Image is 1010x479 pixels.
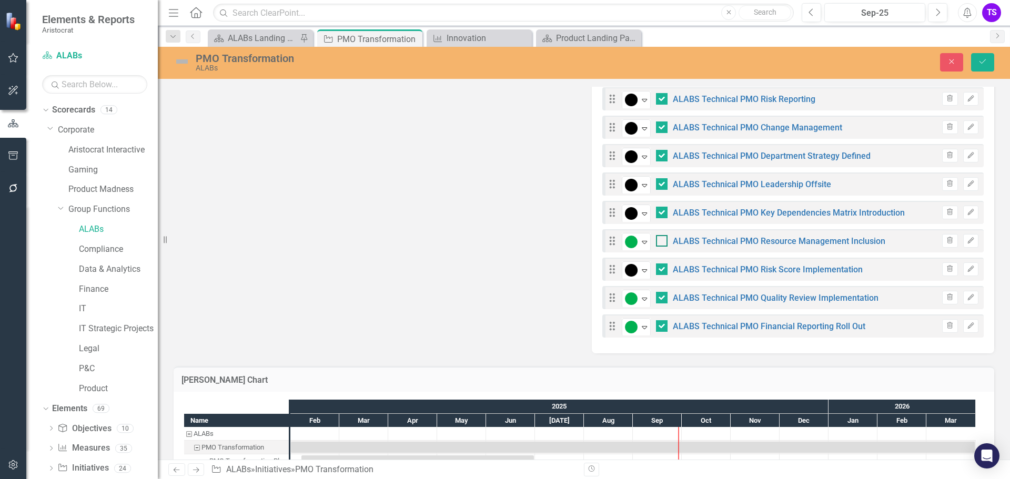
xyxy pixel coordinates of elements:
[829,400,976,413] div: 2026
[731,414,780,427] div: Nov
[184,454,289,468] div: Task: Start date: 2025-02-07 End date: 2025-06-30
[79,303,158,315] a: IT
[68,144,158,156] a: Aristocrat Interactive
[196,64,634,72] div: ALABs
[57,423,111,435] a: Objectives
[625,122,638,135] img: Complete
[68,203,158,216] a: Group Functions
[211,464,576,476] div: » »
[301,455,534,466] div: Task: Start date: 2025-02-07 End date: 2025-06-30
[210,32,297,45] a: ALABs Landing Page
[5,12,24,30] img: ClearPoint Strategy
[184,441,289,454] div: PMO Transformation
[79,383,158,395] a: Product
[3,4,35,13] strong: SQFY25
[42,13,135,26] span: Elements & Reports
[673,94,815,104] a: ALABS Technical PMO Risk Reporting
[201,441,264,454] div: PMO Transformation
[539,32,639,45] a: Product Landing Page
[79,323,158,335] a: IT Strategic Projects
[486,414,535,427] div: Jun
[42,75,147,94] input: Search Below...
[926,414,976,427] div: Mar
[437,414,486,427] div: May
[625,150,638,163] img: Complete
[196,53,634,64] div: PMO Transformation
[290,400,829,413] div: 2025
[114,464,131,473] div: 24
[339,414,388,427] div: Mar
[625,94,638,106] img: Complete
[625,179,638,191] img: Complete
[291,442,975,453] div: Task: Start date: 2025-02-01 End date: 2026-03-31
[57,442,109,454] a: Measures
[754,8,776,16] span: Search
[174,53,190,70] img: Not Defined
[337,33,420,46] div: PMO Transformation
[68,164,158,176] a: Gaming
[974,443,999,468] div: Open Intercom Messenger
[633,414,682,427] div: Sep
[117,424,134,433] div: 10
[625,207,638,220] img: Complete
[982,3,1001,22] button: TS
[100,106,117,115] div: 14
[290,414,339,427] div: Feb
[115,444,132,453] div: 35
[739,5,791,20] button: Search
[673,321,865,331] a: ALABS Technical PMO Financial Reporting Roll Out
[829,414,877,427] div: Jan
[52,403,87,415] a: Elements
[673,264,863,274] a: ALABS Technical PMO Risk Score Implementation
[625,264,638,277] img: Complete
[181,375,986,385] h3: [PERSON_NAME] Chart
[295,464,373,474] div: PMO Transformation
[673,293,878,303] a: ALABS Technical PMO Quality Review Implementation
[184,441,289,454] div: Task: Start date: 2025-02-01 End date: 2026-03-31
[429,32,529,45] a: Innovation
[3,3,377,116] p: - [PERSON_NAME], VP Portfolio Management, Technical PMO, was appointed [DATE]. A PMO Transformati...
[673,179,831,189] a: ALABS Technical PMO Leadership Offsite
[673,151,871,161] a: ALABS Technical PMO Department Strategy Defined
[828,7,922,19] div: Sep-25
[780,414,829,427] div: Dec
[447,32,529,45] div: Innovation
[209,454,286,468] div: PMO Transformation Plan delivered as per audit commitment.
[42,26,135,34] small: Aristocrat
[79,363,158,375] a: P&C
[226,464,251,474] a: ALABs
[58,124,158,136] a: Corporate
[228,32,297,45] div: ALABs Landing Page
[79,283,158,295] a: Finance
[194,427,214,441] div: ALABs
[673,208,905,218] a: ALABS Technical PMO Key Dependencies Matrix Introduction
[79,263,158,276] a: Data & Analytics
[584,414,633,427] div: Aug
[388,414,437,427] div: Apr
[673,236,885,246] a: ALABS Technical PMO Resource Management Inclusion
[255,464,291,474] a: Initiatives
[52,104,95,116] a: Scorecards
[556,32,639,45] div: Product Landing Page
[68,184,158,196] a: Product Madness
[79,243,158,256] a: Compliance
[184,427,289,441] div: Task: ALABs Start date: 2025-02-01 End date: 2025-02-02
[877,414,926,427] div: Feb
[93,404,109,413] div: 69
[824,3,925,22] button: Sep-25
[625,292,638,305] img: On Track
[79,343,158,355] a: Legal
[184,414,289,427] div: Name
[682,414,731,427] div: Oct
[57,462,108,474] a: Initiatives
[625,321,638,333] img: On Track
[184,454,289,468] div: PMO Transformation Plan delivered as per audit commitment.
[213,4,794,22] input: Search ClearPoint...
[535,414,584,427] div: Jul
[625,236,638,248] img: On Track
[79,223,158,236] a: ALABs
[184,427,289,441] div: ALABs
[42,50,147,62] a: ALABs
[673,123,842,133] a: ALABS Technical PMO Change Management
